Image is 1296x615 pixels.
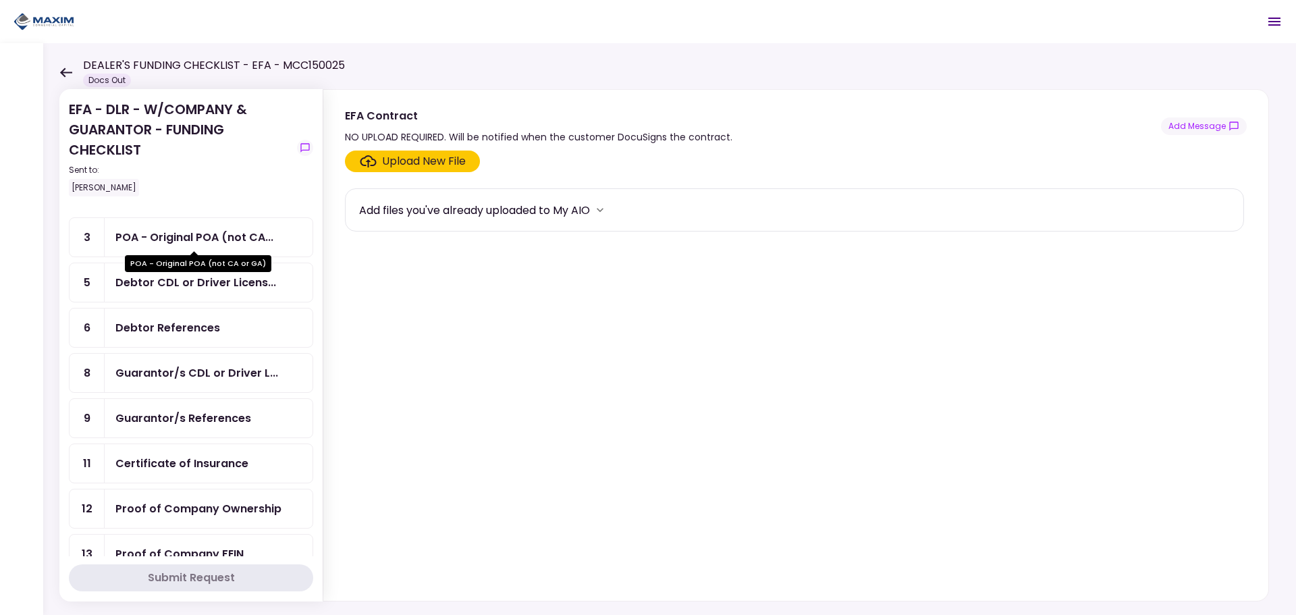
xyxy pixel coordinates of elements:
[69,564,313,591] button: Submit Request
[115,365,278,381] div: Guarantor/s CDL or Driver License
[70,218,105,257] div: 3
[69,353,313,393] a: 8Guarantor/s CDL or Driver License
[115,500,281,517] div: Proof of Company Ownership
[125,255,271,272] div: POA - Original POA (not CA or GA)
[115,545,244,562] div: Proof of Company FEIN
[69,308,313,348] a: 6Debtor References
[1161,117,1247,135] button: show-messages
[69,164,292,176] div: Sent to:
[69,534,313,574] a: 13Proof of Company FEIN
[590,200,610,220] button: more
[70,399,105,437] div: 9
[69,217,313,257] a: 3POA - Original POA (not CA or GA)
[69,99,292,196] div: EFA - DLR - W/COMPANY & GUARANTOR - FUNDING CHECKLIST
[69,444,313,483] a: 11Certificate of Insurance
[115,229,273,246] div: POA - Original POA (not CA or GA)
[13,11,74,32] img: Partner icon
[297,140,313,156] button: show-messages
[70,354,105,392] div: 8
[115,455,248,472] div: Certificate of Insurance
[115,274,276,291] div: Debtor CDL or Driver License
[83,57,345,74] h1: DEALER'S FUNDING CHECKLIST - EFA - MCC150025
[69,489,313,529] a: 12Proof of Company Ownership
[69,179,139,196] div: [PERSON_NAME]
[83,74,131,87] div: Docs Out
[69,398,313,438] a: 9Guarantor/s References
[70,309,105,347] div: 6
[70,263,105,302] div: 5
[345,107,732,124] div: EFA Contract
[115,319,220,336] div: Debtor References
[69,263,313,302] a: 5Debtor CDL or Driver License
[382,153,466,169] div: Upload New File
[359,202,590,219] div: Add files you've already uploaded to My AIO
[70,444,105,483] div: 11
[115,410,251,427] div: Guarantor/s References
[345,129,732,145] div: NO UPLOAD REQUIRED. Will be notified when the customer DocuSigns the contract.
[1258,5,1291,38] button: Open menu
[70,535,105,573] div: 13
[323,89,1269,601] div: EFA ContractNO UPLOAD REQUIRED. Will be notified when the customer DocuSigns the contract.show-me...
[70,489,105,528] div: 12
[148,570,235,586] div: Submit Request
[345,151,480,172] span: Click here to upload the required document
